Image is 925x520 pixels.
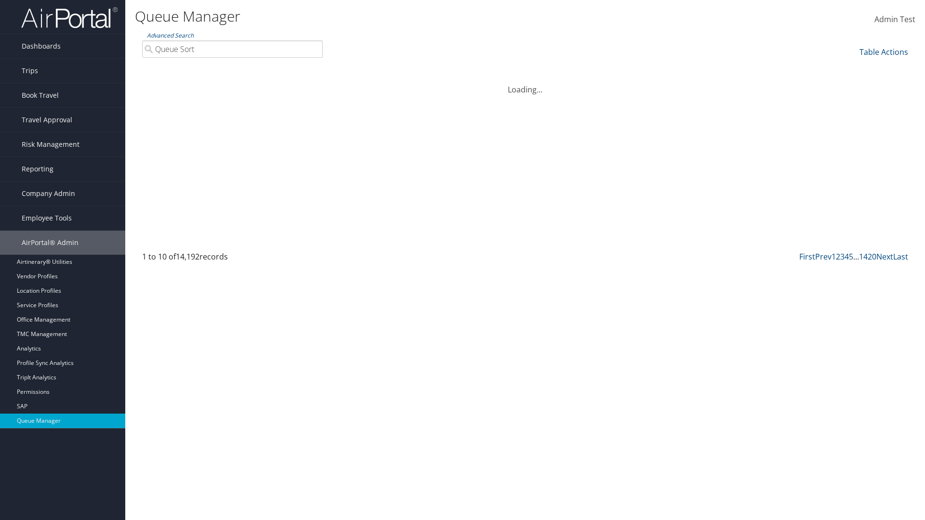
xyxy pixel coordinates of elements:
[176,251,199,262] span: 14,192
[22,83,59,107] span: Book Travel
[845,251,849,262] a: 4
[836,251,840,262] a: 2
[22,182,75,206] span: Company Admin
[799,251,815,262] a: First
[22,108,72,132] span: Travel Approval
[22,34,61,58] span: Dashboards
[22,132,79,156] span: Risk Management
[135,72,915,95] div: Loading...
[815,251,832,262] a: Prev
[22,231,79,255] span: AirPortal® Admin
[853,251,859,262] span: …
[893,251,908,262] a: Last
[859,47,908,57] a: Table Actions
[832,251,836,262] a: 1
[874,5,915,35] a: Admin Test
[859,251,876,262] a: 1420
[142,40,323,58] input: Advanced Search
[849,251,853,262] a: 5
[22,157,53,181] span: Reporting
[21,6,118,29] img: airportal-logo.png
[876,251,893,262] a: Next
[840,251,845,262] a: 3
[22,206,72,230] span: Employee Tools
[147,31,194,39] a: Advanced Search
[874,14,915,25] span: Admin Test
[142,251,323,267] div: 1 to 10 of records
[135,6,655,26] h1: Queue Manager
[22,59,38,83] span: Trips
